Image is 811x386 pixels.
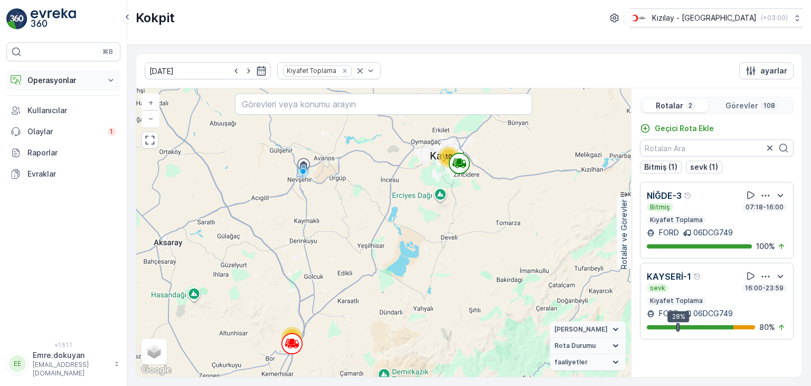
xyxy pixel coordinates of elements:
span: [PERSON_NAME] [554,325,608,334]
p: Raporlar [27,148,116,158]
a: Uzaklaştır [143,111,158,126]
p: Bitmiş [649,203,671,212]
input: Görevleri veya konumu arayın [235,94,532,115]
span: − [148,114,154,123]
img: Google [139,363,174,377]
img: logo [6,8,27,30]
p: ( +03:00 ) [761,14,788,22]
input: dd/mm/yyyy [145,62,271,79]
input: Rotaları Ara [640,140,794,157]
p: Evraklar [27,169,116,179]
p: 80 % [759,322,775,333]
summary: faaliyetler [550,354,626,371]
p: Rotalar ve Görevler [619,199,629,269]
div: Yardım Araç İkonu [693,272,702,281]
a: Geçici Rota Ekle [640,123,714,134]
div: 28% [668,311,690,323]
button: Operasyonlar [6,70,120,91]
p: Kızılay - [GEOGRAPHIC_DATA] [652,13,757,23]
summary: Rota Durumu [550,338,626,354]
a: Layers [143,340,166,363]
a: Evraklar [6,163,120,185]
p: [EMAIL_ADDRESS][DOMAIN_NAME] [33,361,109,378]
div: 10 [438,146,459,168]
a: Kullanıcılar [6,100,120,121]
p: Olaylar [27,126,101,137]
button: EEEmre.dokuyan[EMAIL_ADDRESS][DOMAIN_NAME] [6,350,120,378]
p: 16:00-23:59 [744,284,785,292]
button: Bitmiş (1) [640,161,682,173]
a: Raporlar [6,142,120,163]
p: 1 [110,127,114,136]
p: KAYSERİ-1 [647,270,691,283]
p: 108 [762,102,776,110]
a: Bu bölgeyi Google Haritalar'da açın (yeni pencerede açılır) [139,363,174,377]
button: Kızılay - [GEOGRAPHIC_DATA](+03:00) [629,8,803,27]
p: ⌘B [102,48,113,56]
button: sevk (1) [686,161,722,173]
summary: [PERSON_NAME] [550,321,626,338]
p: NİĞDE-3 [647,189,682,202]
p: Kokpit [136,10,175,26]
button: ayarlar [739,62,794,79]
p: FORD [657,227,679,238]
p: Geçici Rota Ekle [655,123,714,134]
p: Görevler [725,100,758,111]
p: sevk (1) [690,162,718,172]
p: Rotalar [656,100,683,111]
p: Kıyafet Toplama [649,297,704,305]
a: Yakınlaştır [143,95,158,111]
div: Remove Kıyafet Toplama [339,67,351,75]
span: faaliyetler [554,358,588,366]
p: Bitmiş (1) [644,162,677,172]
span: Rota Durumu [554,342,596,350]
div: Kıyafet Toplama [284,66,338,76]
div: 98 [281,327,303,348]
p: 06DCG749 [693,308,733,319]
img: k%C4%B1z%C4%B1lay_D5CCths_t1JZB0k.png [629,12,648,24]
p: Operasyonlar [27,75,99,86]
p: 06DCG749 [693,227,733,238]
p: Kullanıcılar [27,105,116,116]
span: 10 [445,153,452,161]
span: + [148,98,153,107]
a: Olaylar1 [6,121,120,142]
img: logo_light-DOdMpM7g.png [31,8,76,30]
p: sevk [649,284,666,292]
p: 100 % [756,241,775,252]
div: Yardım Araç İkonu [684,191,692,200]
p: 2 [687,102,693,110]
p: FORD [657,308,679,319]
div: EE [9,355,26,372]
p: ayarlar [760,66,787,76]
p: 07:18-16:00 [744,203,785,212]
p: Kıyafet Toplama [649,216,704,224]
p: Emre.dokuyan [33,350,109,361]
span: v 1.51.1 [6,342,120,348]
